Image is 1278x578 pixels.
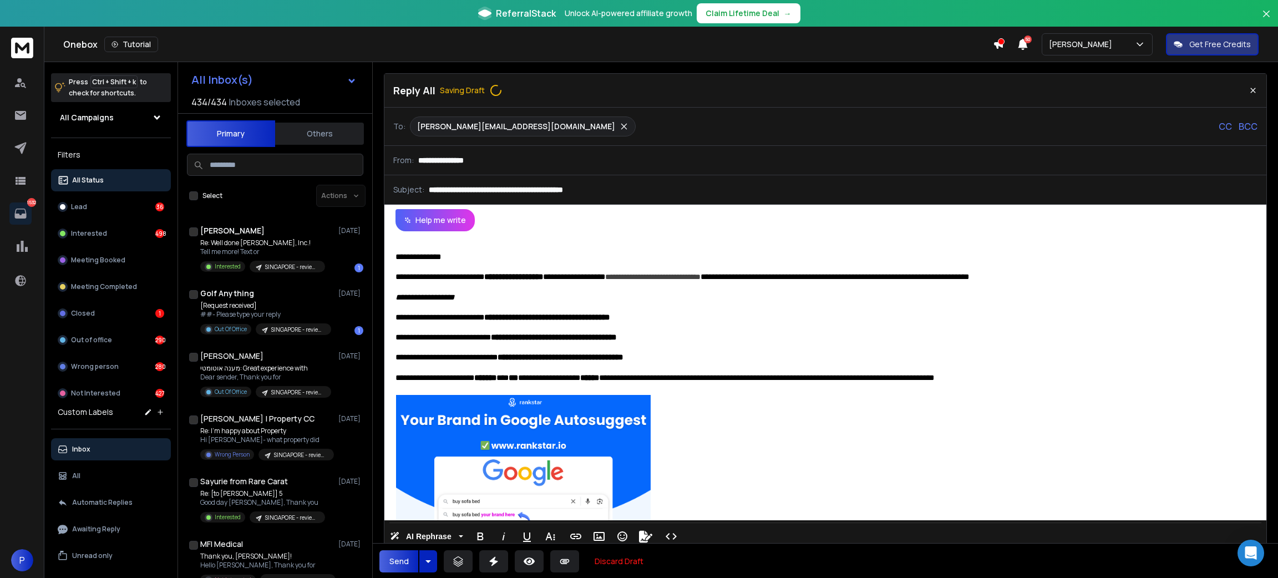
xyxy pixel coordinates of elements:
button: Wrong person280 [51,356,171,378]
button: Get Free Credits [1166,33,1259,55]
p: ##- Please type your reply [200,310,331,319]
button: Help me write [395,209,475,231]
p: [DATE] [338,414,363,423]
div: 427 [155,389,164,398]
p: Press to check for shortcuts. [69,77,147,99]
button: Discard Draft [586,550,652,572]
p: Dear sender, Thank you for [200,373,331,382]
a: 1532 [9,202,32,225]
p: SINGAPORE - reviews [271,388,324,397]
p: Out of office [71,336,112,344]
button: Meeting Completed [51,276,171,298]
p: Re: [to [PERSON_NAME]] 5 [200,489,325,498]
p: [PERSON_NAME][EMAIL_ADDRESS][DOMAIN_NAME] [417,121,615,132]
button: P [11,549,33,571]
h1: Golf Anything [200,288,254,299]
p: SINGAPORE - reviews [271,326,324,334]
p: SINGAPORE - reviews [274,451,327,459]
h1: [PERSON_NAME] [200,225,265,236]
p: SINGAPORE - reviews [265,514,318,522]
button: Automatic Replies [51,491,171,514]
button: Lead36 [51,196,171,218]
button: Out of office290 [51,329,171,351]
button: Others [275,121,364,146]
p: Interested [71,229,107,238]
button: All Inbox(s) [182,69,366,91]
button: All [51,465,171,487]
p: Out Of Office [215,325,247,333]
p: [DATE] [338,477,363,486]
p: [Request received] [200,301,331,310]
div: Open Intercom Messenger [1238,540,1264,566]
button: Italic (Ctrl+I) [493,525,514,547]
button: Awaiting Reply [51,518,171,540]
button: Not Interested427 [51,382,171,404]
div: 290 [155,336,164,344]
button: Bold (Ctrl+B) [470,525,491,547]
p: Hello [PERSON_NAME], Thank you for [200,561,333,570]
span: 434 / 434 [191,95,227,109]
p: [DATE] [338,352,363,361]
button: Primary [186,120,275,147]
p: CC [1219,120,1232,133]
p: 1532 [27,198,36,207]
button: Interested498 [51,222,171,245]
span: 50 [1024,36,1032,43]
p: Inbox [72,445,90,454]
p: [PERSON_NAME] [1049,39,1117,50]
button: Send [379,550,418,572]
p: Subject: [393,184,424,195]
h1: MFI Medical [200,539,243,550]
p: Interested [215,513,241,521]
p: Wrong person [71,362,119,371]
p: Out Of Office [215,388,247,396]
button: Code View [661,525,682,547]
h3: Custom Labels [58,407,113,418]
button: Unread only [51,545,171,567]
button: All Campaigns [51,107,171,129]
p: Good day [PERSON_NAME], Thank you [200,498,325,507]
div: 1 [155,309,164,318]
h3: Filters [51,147,171,163]
p: Unread only [72,551,113,560]
p: Wrong Person [215,450,250,459]
button: AI Rephrase [388,525,465,547]
p: Tell me more! Text or [200,247,325,256]
p: [DATE] [338,226,363,235]
p: BCC [1239,120,1257,133]
p: Unlock AI-powered affiliate growth [565,8,692,19]
div: Onebox [63,37,993,52]
span: Saving Draft [440,84,505,97]
span: → [784,8,792,19]
div: 36 [155,202,164,211]
button: Inbox [51,438,171,460]
p: Hi [PERSON_NAME]- what property did [200,435,333,444]
button: Claim Lifetime Deal→ [697,3,800,23]
p: Re: I'm happy about Property [200,427,333,435]
p: SINGAPORE - reviews [265,263,318,271]
h1: [PERSON_NAME] [200,351,263,362]
button: Underline (Ctrl+U) [516,525,537,547]
label: Select [202,191,222,200]
p: Lead [71,202,87,211]
button: Insert Image (Ctrl+P) [589,525,610,547]
h1: Sayurie from Rare Carat [200,476,288,487]
p: Re: Well done [PERSON_NAME], Inc.! [200,239,325,247]
p: Get Free Credits [1189,39,1251,50]
h3: Inboxes selected [229,95,300,109]
p: To: [393,121,405,132]
button: Insert Link (Ctrl+K) [565,525,586,547]
p: Awaiting Reply [72,525,120,534]
p: Closed [71,309,95,318]
p: [DATE] [338,540,363,549]
p: [DATE] [338,289,363,298]
p: Reply All [393,83,435,98]
div: 1 [354,263,363,272]
h1: [PERSON_NAME] | Property CC [200,413,315,424]
button: Signature [635,525,656,547]
p: מענה אוטומטי: Great experience with [200,364,331,373]
button: Meeting Booked [51,249,171,271]
div: 280 [155,362,164,371]
h1: All Campaigns [60,112,114,123]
